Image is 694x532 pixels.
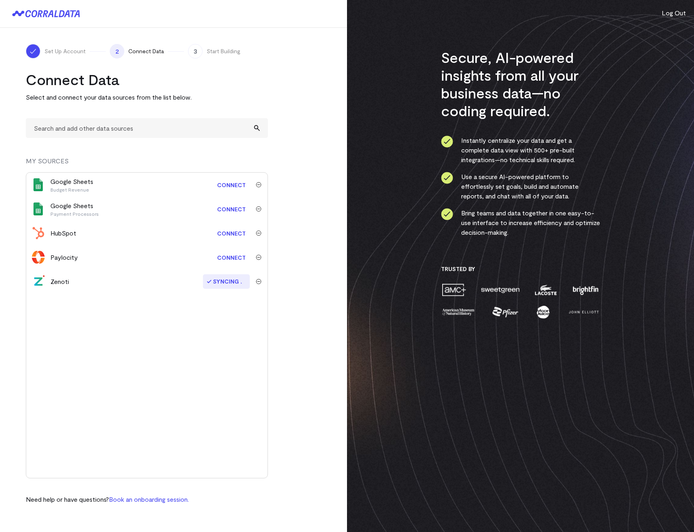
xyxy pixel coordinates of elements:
span: Start Building [207,47,240,55]
li: Use a secure AI-powered platform to effortlessly set goals, build and automate reports, and chat ... [441,172,600,201]
a: Connect [213,226,250,241]
img: paylocity-4997edbb.svg [32,251,45,264]
img: ico-check-circle-4b19435c.svg [441,136,453,148]
div: MY SOURCES [26,156,268,172]
div: Zenoti [50,277,69,286]
button: Log Out [662,8,686,18]
h2: Connect Data [26,71,268,88]
img: ico-check-white-5ff98cb1.svg [29,47,37,55]
a: Connect [213,250,250,265]
img: brightfin-a251e171.png [571,283,600,297]
img: pfizer-e137f5fc.png [491,305,519,319]
a: Book an onboarding session. [109,495,189,503]
img: google_sheets-5a4bad8e.svg [32,178,45,191]
p: Payment Processors [50,211,99,217]
img: lacoste-7a6b0538.png [534,283,558,297]
p: Need help or have questions? [26,494,189,504]
img: zenoti-2086f9c1.png [32,275,45,288]
img: trash-40e54a27.svg [256,182,261,188]
div: Paylocity [50,252,78,262]
span: Syncing [203,274,250,289]
img: hubspot-c1e9301f.svg [32,227,45,240]
span: 3 [188,44,203,58]
li: Instantly centralize your data and get a complete data view with 500+ pre-built integrations—no t... [441,136,600,165]
span: 2 [110,44,124,58]
img: ico-check-circle-4b19435c.svg [441,208,453,220]
img: john-elliott-25751c40.png [567,305,600,319]
p: Budget Revenue [50,186,93,193]
img: trash-40e54a27.svg [256,255,261,260]
div: HubSpot [50,228,76,238]
input: Search and add other data sources [26,118,268,138]
img: moon-juice-c312e729.png [535,305,551,319]
img: trash-40e54a27.svg [256,279,261,284]
a: Connect [213,177,250,192]
div: Google Sheets [50,201,99,217]
img: amc-0b11a8f1.png [441,283,467,297]
img: ico-check-circle-4b19435c.svg [441,172,453,184]
img: google_sheets-5a4bad8e.svg [32,202,45,215]
h3: Trusted By [441,265,600,273]
img: amnh-5afada46.png [441,305,476,319]
img: trash-40e54a27.svg [256,230,261,236]
p: Select and connect your data sources from the list below. [26,92,268,102]
a: Connect [213,202,250,217]
h3: Secure, AI-powered insights from all your business data—no coding required. [441,48,600,119]
li: Bring teams and data together in one easy-to-use interface to increase efficiency and optimize de... [441,208,600,237]
div: Google Sheets [50,177,93,193]
span: Connect Data [128,47,164,55]
span: Set Up Account [44,47,86,55]
img: sweetgreen-1d1fb32c.png [480,283,520,297]
img: trash-40e54a27.svg [256,206,261,212]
